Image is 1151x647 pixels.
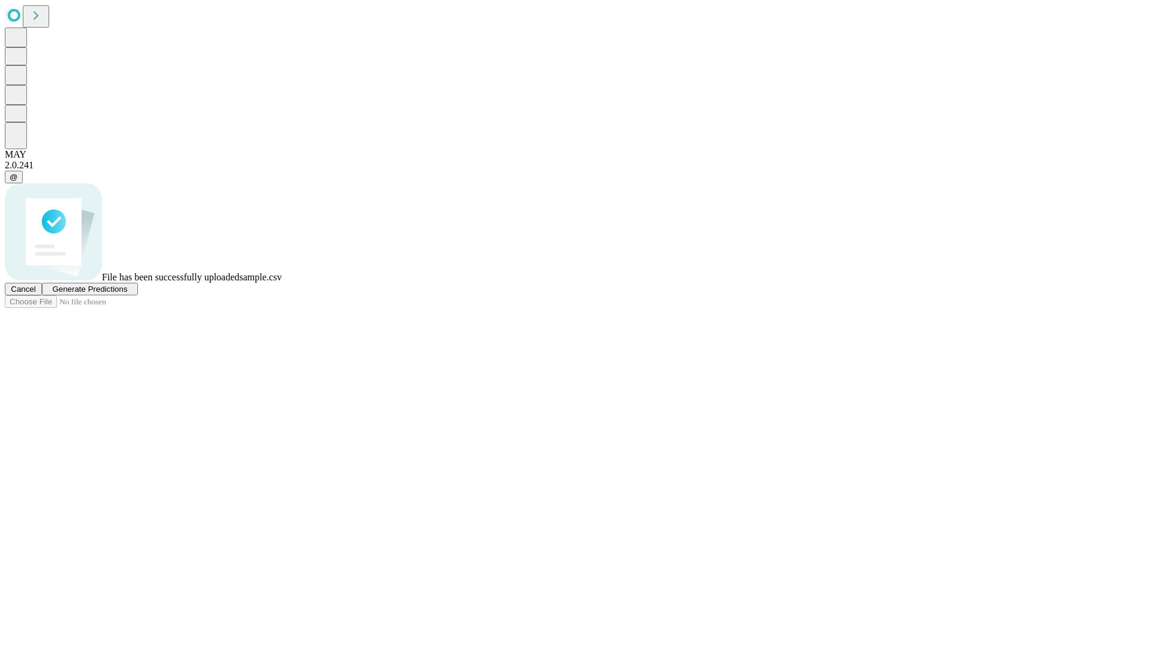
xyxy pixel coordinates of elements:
span: @ [10,173,18,182]
span: Cancel [11,285,36,294]
span: sample.csv [239,272,282,282]
div: 2.0.241 [5,160,1146,171]
span: Generate Predictions [52,285,127,294]
span: File has been successfully uploaded [102,272,239,282]
div: MAY [5,149,1146,160]
button: @ [5,171,23,183]
button: Cancel [5,283,42,295]
button: Generate Predictions [42,283,138,295]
